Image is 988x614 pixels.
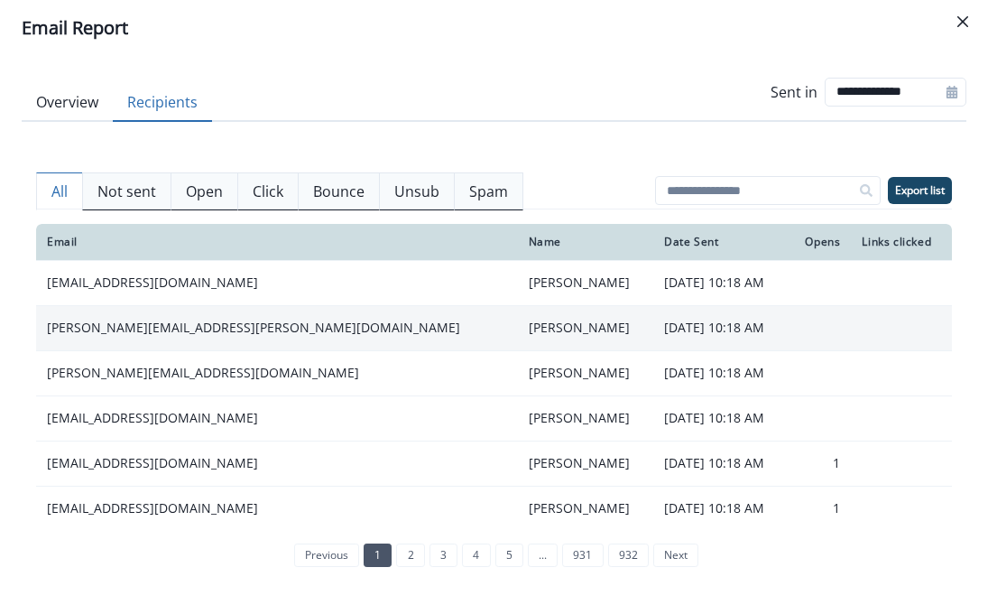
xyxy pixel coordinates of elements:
[469,181,508,202] p: Spam
[799,235,841,249] div: Opens
[429,544,457,567] a: Page 3
[51,181,68,202] p: All
[394,181,439,202] p: Unsub
[290,544,699,567] ul: Pagination
[948,7,977,36] button: Close
[664,364,777,382] p: [DATE] 10:18 AM
[895,184,945,197] p: Export list
[36,350,518,395] td: [PERSON_NAME][EMAIL_ADDRESS][DOMAIN_NAME]
[36,486,518,531] td: [EMAIL_ADDRESS][DOMAIN_NAME]
[862,235,941,249] div: Links clicked
[36,260,518,305] td: [EMAIL_ADDRESS][DOMAIN_NAME]
[771,81,817,103] p: Sent in
[113,84,212,122] button: Recipients
[562,544,603,567] a: Page 931
[529,235,643,249] div: Name
[789,486,852,531] td: 1
[364,544,392,567] a: Page 1 is your current page
[36,395,518,441] td: [EMAIL_ADDRESS][DOMAIN_NAME]
[36,441,518,486] td: [EMAIL_ADDRESS][DOMAIN_NAME]
[653,544,698,567] a: Next page
[664,499,777,517] p: [DATE] 10:18 AM
[97,181,156,202] p: Not sent
[664,235,777,249] div: Date Sent
[253,181,283,202] p: Click
[888,177,952,204] button: Export list
[518,486,654,531] td: [PERSON_NAME]
[518,305,654,350] td: [PERSON_NAME]
[495,544,523,567] a: Page 5
[664,319,777,337] p: [DATE] 10:18 AM
[36,305,518,350] td: [PERSON_NAME][EMAIL_ADDRESS][PERSON_NAME][DOMAIN_NAME]
[664,274,777,292] p: [DATE] 10:18 AM
[47,235,507,249] div: Email
[396,544,424,567] a: Page 2
[313,181,365,202] p: Bounce
[518,350,654,395] td: [PERSON_NAME]
[664,454,777,472] p: [DATE] 10:18 AM
[462,544,490,567] a: Page 4
[22,14,966,42] div: Email Report
[186,181,223,202] p: Open
[789,441,852,486] td: 1
[664,409,777,427] p: [DATE] 10:18 AM
[528,544,558,567] a: Jump forward
[518,395,654,441] td: [PERSON_NAME]
[518,441,654,486] td: [PERSON_NAME]
[608,544,649,567] a: Page 932
[518,260,654,305] td: [PERSON_NAME]
[22,84,113,122] button: Overview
